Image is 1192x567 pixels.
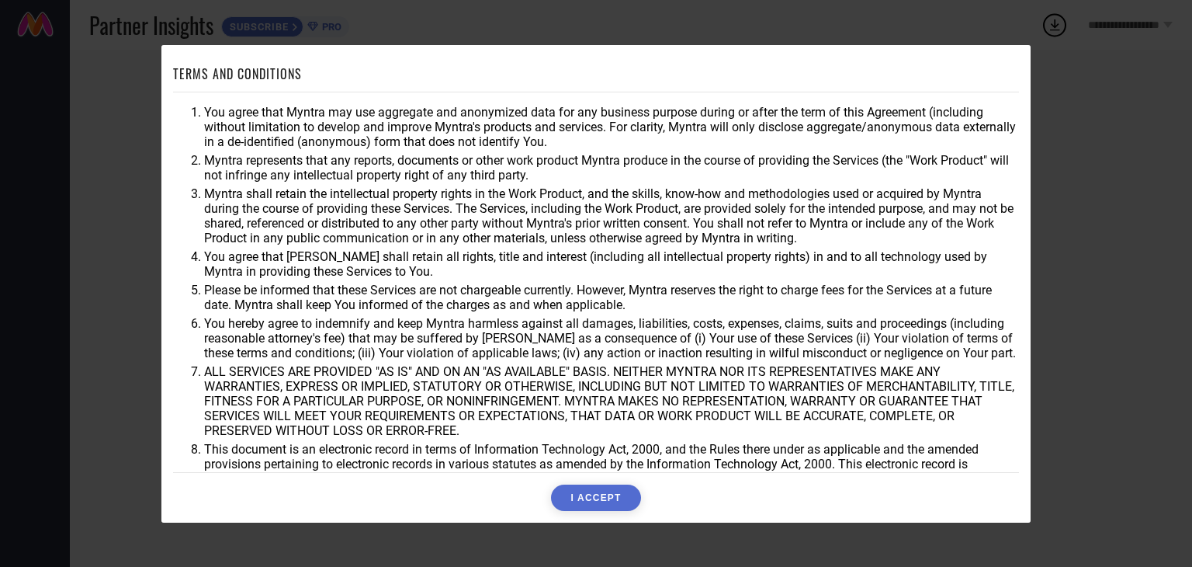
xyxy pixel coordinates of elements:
[204,364,1019,438] li: ALL SERVICES ARE PROVIDED "AS IS" AND ON AN "AS AVAILABLE" BASIS. NEITHER MYNTRA NOR ITS REPRESEN...
[204,249,1019,279] li: You agree that [PERSON_NAME] shall retain all rights, title and interest (including all intellect...
[173,64,302,83] h1: TERMS AND CONDITIONS
[204,283,1019,312] li: Please be informed that these Services are not chargeable currently. However, Myntra reserves the...
[551,485,640,511] button: I ACCEPT
[204,442,1019,486] li: This document is an electronic record in terms of Information Technology Act, 2000, and the Rules...
[204,105,1019,149] li: You agree that Myntra may use aggregate and anonymized data for any business purpose during or af...
[204,316,1019,360] li: You hereby agree to indemnify and keep Myntra harmless against all damages, liabilities, costs, e...
[204,186,1019,245] li: Myntra shall retain the intellectual property rights in the Work Product, and the skills, know-ho...
[204,153,1019,183] li: Myntra represents that any reports, documents or other work product Myntra produce in the course ...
